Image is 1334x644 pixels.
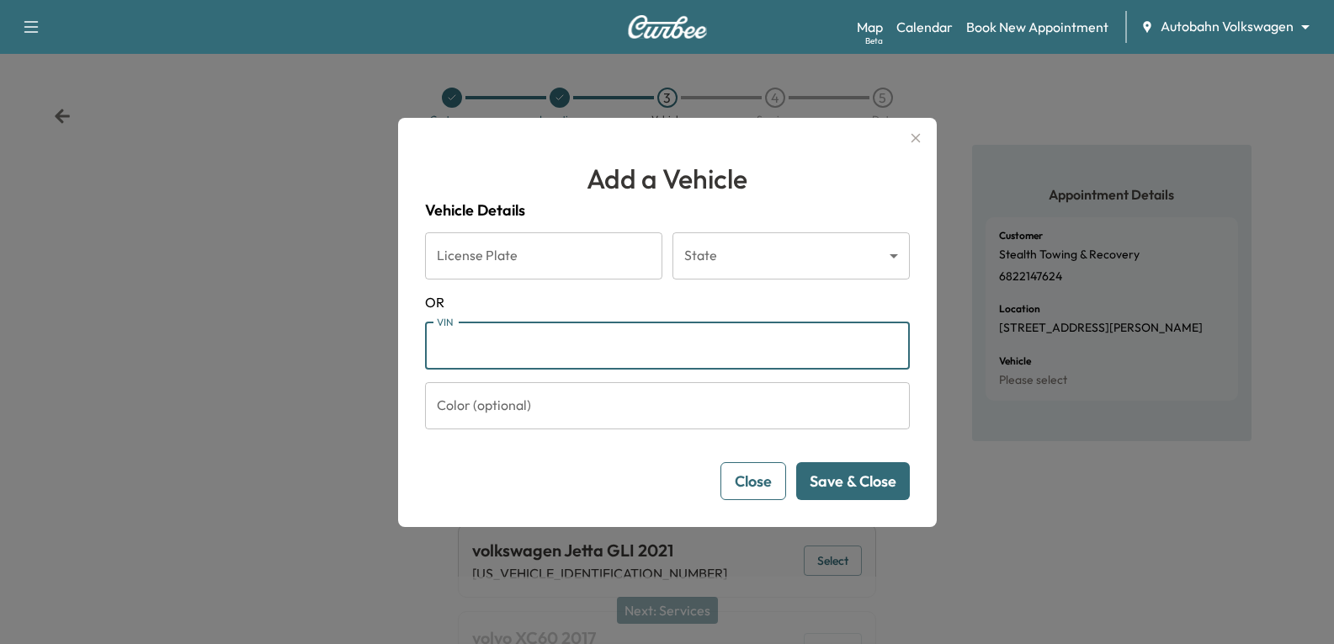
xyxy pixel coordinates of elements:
a: Calendar [896,17,953,37]
img: Curbee Logo [627,15,708,39]
label: VIN [437,315,454,329]
h1: Add a Vehicle [425,158,910,199]
a: MapBeta [857,17,883,37]
div: Beta [865,35,883,47]
span: OR [425,292,910,312]
a: Book New Appointment [966,17,1108,37]
span: Autobahn Volkswagen [1161,17,1294,36]
button: Close [720,462,786,500]
h4: Vehicle Details [425,199,910,222]
button: Save & Close [796,462,910,500]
